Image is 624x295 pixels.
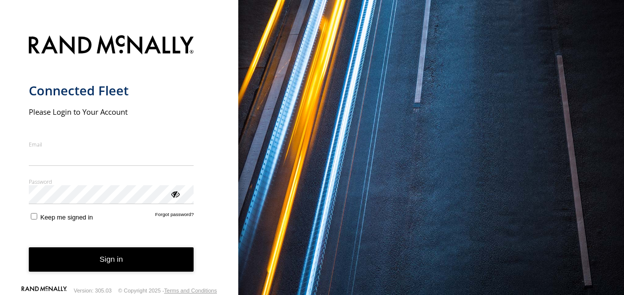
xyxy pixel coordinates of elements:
[29,82,194,99] h1: Connected Fleet
[29,33,194,59] img: Rand McNally
[74,288,112,294] div: Version: 305.03
[40,214,93,221] span: Keep me signed in
[29,247,194,272] button: Sign in
[29,29,210,288] form: main
[29,178,194,185] label: Password
[29,141,194,148] label: Email
[29,107,194,117] h2: Please Login to Your Account
[118,288,217,294] div: © Copyright 2025 -
[170,189,180,199] div: ViewPassword
[164,288,217,294] a: Terms and Conditions
[155,212,194,221] a: Forgot password?
[31,213,37,220] input: Keep me signed in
